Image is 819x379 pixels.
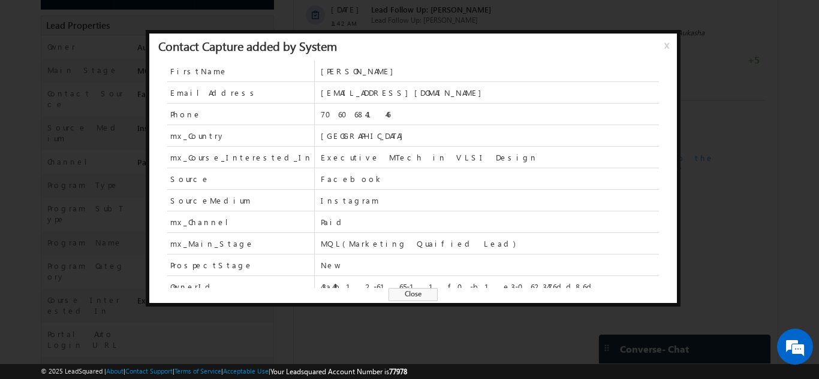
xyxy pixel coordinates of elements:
[338,128,411,139] span: Completed By:
[170,195,251,206] span: SourceMedium
[77,69,302,90] span: In Conversation
[37,83,73,93] span: 11:42 AM
[37,306,64,317] span: [DATE]
[167,147,314,168] span: mx_Course_Interested_In
[167,168,314,189] span: Source
[337,228,359,238] span: Guddi
[167,233,314,254] span: mx_Main_Stage
[321,260,659,271] span: New
[170,131,225,141] span: mx_Country
[77,217,360,238] span: Contact Owner changed from to by .
[41,366,407,377] span: © 2025 LeadSquared | | | | |
[170,281,215,292] span: OwnerId
[143,174,195,183] span: [DATE] 11:42 AM
[167,254,314,275] span: ProspectStage
[16,111,219,284] textarea: Type your message and hit 'Enter'
[389,288,438,301] span: Close
[167,60,314,81] span: FirstName
[212,129,264,138] span: [DATE] 11:42 AM
[77,128,154,139] span: Due on:
[155,228,318,238] span: Aukasha([EMAIL_ADDRESS][DOMAIN_NAME])
[77,105,431,116] span: Lead Follow Up: [PERSON_NAME]
[180,9,197,27] span: Time
[170,238,254,249] span: mx_Main_Stage
[197,6,225,35] div: Minimize live chat window
[167,82,314,103] span: EmailAddress
[266,69,282,79] span: New
[211,80,270,90] span: Automation
[270,367,407,376] span: Your Leadsquared Account Number is
[102,129,154,138] span: [DATE] 11:59 AM
[389,367,407,376] span: 77978
[170,260,253,271] span: ProspectStage
[167,104,314,125] span: Phone
[166,128,264,139] span: Completed on:
[384,129,411,138] span: Aukasha
[106,367,124,375] a: About
[170,217,237,228] span: mx_Channel
[77,150,367,171] span: B. tech ece 3rd year/ESD/Not sure
[12,47,51,57] div: Today
[77,253,420,285] span: Welcome to the Executive MTech in VLSI Design - Your Journey Begins Now!
[170,152,312,163] span: mx_Course_Interested_In
[454,155,466,169] span: +5
[167,190,314,211] span: SourceMedium
[158,40,337,51] div: Contact Capture added by System
[321,217,659,228] span: Paid
[77,116,431,126] span: Lead Follow Up: [PERSON_NAME]
[20,63,50,78] img: d_60004797649_company_0_60004797649
[321,131,659,141] span: [GEOGRAPHIC_DATA]
[167,276,314,297] span: OwnerId
[77,253,431,295] div: by [PERSON_NAME]<[EMAIL_ADDRESS][DOMAIN_NAME]>.
[62,63,201,78] div: Chat with us now
[299,129,326,138] span: Aukasha
[108,174,135,183] span: Aukasha
[170,109,201,120] span: Phone
[37,150,64,160] span: [DATE]
[37,267,73,278] span: 11:58 AM
[37,119,73,129] span: 11:42 AM
[12,195,77,206] div: Earlier This Week
[144,80,170,90] span: System
[167,125,314,146] span: mx_Country
[321,152,659,163] span: Executive MTech in VLSI Design
[12,9,53,27] span: Activity Type
[77,69,302,90] span: Contact Stage changed from to by through
[77,173,431,184] span: Added by on
[170,174,210,184] span: Source
[125,367,173,375] a: Contact Support
[170,87,258,98] span: EmailAddress
[183,306,238,316] span: details
[321,87,659,98] span: [EMAIL_ADDRESS][DOMAIN_NAME]
[170,66,228,77] span: FirstName
[77,306,431,317] div: .
[60,10,150,28] div: All Selected
[37,105,64,116] span: [DATE]
[167,211,314,232] span: mx_Channel
[321,238,659,249] span: MQL(Marketing Quaified Lead)
[321,195,659,206] span: Instagram
[77,217,348,238] span: Guddi([EMAIL_ADDRESS][DOMAIN_NAME])
[223,367,269,375] a: Acceptable Use
[163,294,218,310] em: Start Chat
[37,320,73,331] span: 11:58 AM
[206,13,230,24] div: All Time
[106,253,164,263] span: Automation
[321,281,659,292] span: 43a44b12-6165-11f0-b1e3-0623476dd86d
[37,217,64,228] span: [DATE]
[77,253,302,263] span: Sent email with subject
[321,109,659,120] span: 7060684146
[77,306,173,316] span: Contact Capture:
[77,150,252,160] span: Had a Phone Conversation
[63,13,98,24] div: All Selected
[37,231,73,242] span: 12:55 PM
[37,253,64,264] span: [DATE]
[37,69,64,80] span: [DATE]
[174,367,221,375] a: Terms of Service
[276,128,326,139] span: Owner:
[321,66,659,77] span: [PERSON_NAME]
[37,163,73,174] span: 11:42 AM
[664,39,674,60] span: x
[321,174,659,184] span: Facebook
